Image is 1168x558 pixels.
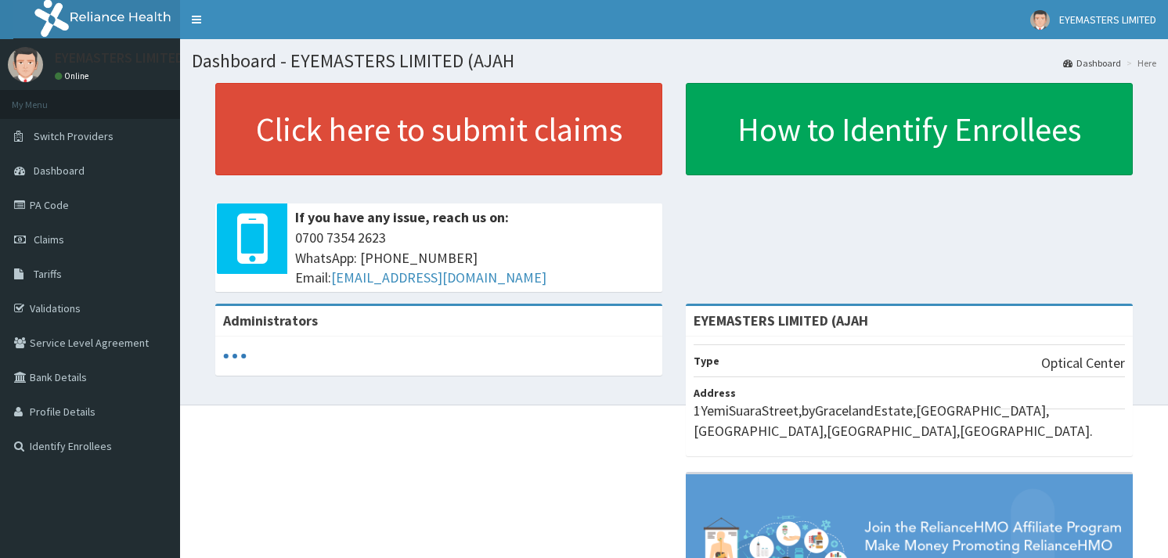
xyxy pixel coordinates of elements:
li: Here [1123,56,1156,70]
b: If you have any issue, reach us on: [295,208,509,226]
span: 0700 7354 2623 WhatsApp: [PHONE_NUMBER] Email: [295,228,654,288]
p: EYEMASTERS LIMITED [55,51,184,65]
span: EYEMASTERS LIMITED [1059,13,1156,27]
span: Dashboard [34,164,85,178]
p: Optical Center [1041,353,1125,373]
span: Switch Providers [34,129,114,143]
a: Click here to submit claims [215,83,662,175]
span: Tariffs [34,267,62,281]
a: Online [55,70,92,81]
svg: audio-loading [223,344,247,368]
a: Dashboard [1063,56,1121,70]
b: Address [694,386,736,400]
b: Administrators [223,311,318,329]
h1: Dashboard - EYEMASTERS LIMITED (AJAH [192,51,1156,71]
p: 1YemiSuaraStreet,byGracelandEstate,[GEOGRAPHIC_DATA], [GEOGRAPHIC_DATA],[GEOGRAPHIC_DATA],[GEOGRA... [694,401,1125,441]
a: How to Identify Enrollees [686,83,1133,175]
span: Claims [34,232,64,247]
b: Type [694,354,719,368]
a: [EMAIL_ADDRESS][DOMAIN_NAME] [331,268,546,286]
img: User Image [8,47,43,82]
strong: EYEMASTERS LIMITED (AJAH [694,311,868,329]
img: User Image [1030,10,1050,30]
